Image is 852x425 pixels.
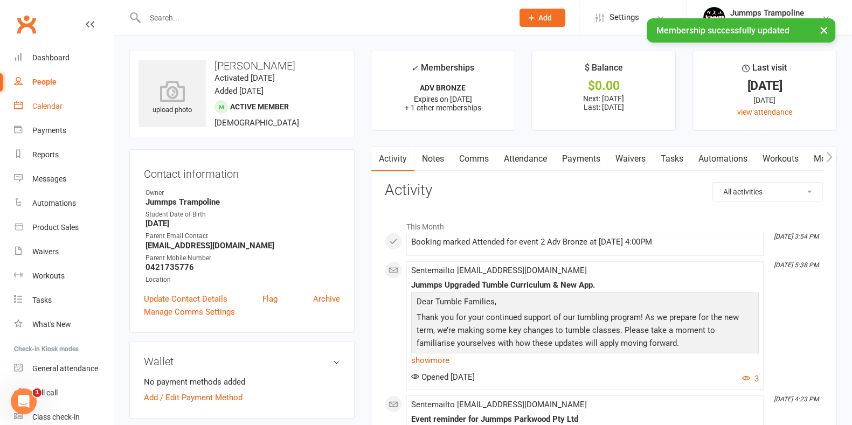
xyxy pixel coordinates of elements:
[814,18,834,41] button: ×
[14,70,114,94] a: People
[774,261,819,269] i: [DATE] 5:38 PM
[146,275,340,285] div: Location
[538,13,552,22] span: Add
[146,241,340,250] strong: [EMAIL_ADDRESS][DOMAIN_NAME]
[385,182,823,199] h3: Activity
[647,18,835,43] div: Membership successfully updated
[214,73,275,83] time: Activated [DATE]
[14,215,114,240] a: Product Sales
[691,147,755,171] a: Automations
[32,150,59,159] div: Reports
[32,78,57,86] div: People
[146,210,340,220] div: Student Date of Birth
[414,295,756,311] p: Dear Tumble Families,
[146,219,340,228] strong: [DATE]
[14,119,114,143] a: Payments
[230,102,289,111] span: Active member
[452,147,496,171] a: Comms
[742,61,787,80] div: Last visit
[411,372,475,382] span: Opened [DATE]
[585,61,623,80] div: $ Balance
[411,415,759,424] div: Event reminder for Jummps Parkwood Pty Ltd
[411,238,759,247] div: Booking marked Attended for event 2 Adv Bronze at [DATE] 4:00PM
[144,164,340,180] h3: Contact information
[32,175,66,183] div: Messages
[14,357,114,381] a: General attendance kiosk mode
[608,147,653,171] a: Waivers
[14,288,114,312] a: Tasks
[14,143,114,167] a: Reports
[32,320,71,329] div: What's New
[33,388,41,397] span: 1
[146,253,340,263] div: Parent Mobile Number
[313,292,340,305] a: Archive
[774,395,819,403] i: [DATE] 4:23 PM
[14,312,114,337] a: What's New
[32,364,98,373] div: General attendance
[142,10,505,25] input: Search...
[411,353,759,368] a: show more
[32,126,66,135] div: Payments
[609,5,639,30] span: Settings
[414,147,452,171] a: Notes
[411,266,587,275] span: Sent email to [EMAIL_ADDRESS][DOMAIN_NAME]
[405,103,481,112] span: + 1 other memberships
[32,199,76,207] div: Automations
[703,94,827,106] div: [DATE]
[742,372,759,385] button: 3
[262,292,278,305] a: Flag
[144,356,340,367] h3: Wallet
[14,46,114,70] a: Dashboard
[730,8,822,18] div: Jummps Trampoline
[32,223,79,232] div: Product Sales
[214,118,299,128] span: [DEMOGRAPHIC_DATA]
[32,413,80,421] div: Class check-in
[755,147,806,171] a: Workouts
[555,147,608,171] a: Payments
[32,271,65,280] div: Workouts
[414,95,472,103] span: Expires on [DATE]
[146,262,340,272] strong: 0421735776
[730,18,822,27] div: Jummps Parkwood Pty Ltd
[411,400,587,409] span: Sent email to [EMAIL_ADDRESS][DOMAIN_NAME]
[14,191,114,215] a: Automations
[14,240,114,264] a: Waivers
[144,375,340,388] li: No payment methods added
[774,233,819,240] i: [DATE] 3:54 PM
[13,11,40,38] a: Clubworx
[138,80,206,116] div: upload photo
[144,391,243,404] a: Add / Edit Payment Method
[138,60,345,72] h3: [PERSON_NAME]
[146,231,340,241] div: Parent Email Contact
[703,80,827,92] div: [DATE]
[11,388,37,414] iframe: Intercom live chat
[385,215,823,233] li: This Month
[32,102,63,110] div: Calendar
[411,281,759,290] div: Jummps Upgraded Tumble Curriculum & New App.
[653,147,691,171] a: Tasks
[214,86,264,96] time: Added [DATE]
[14,94,114,119] a: Calendar
[32,247,59,256] div: Waivers
[32,388,58,397] div: Roll call
[737,108,792,116] a: view attendance
[14,381,114,405] a: Roll call
[32,296,52,304] div: Tasks
[146,197,340,207] strong: Jummps Trampoline
[519,9,565,27] button: Add
[542,80,666,92] div: $0.00
[144,305,235,318] a: Manage Comms Settings
[14,264,114,288] a: Workouts
[146,188,340,198] div: Owner
[496,147,555,171] a: Attendance
[371,147,414,171] a: Activity
[542,94,666,112] p: Next: [DATE] Last: [DATE]
[420,83,466,92] strong: ADV BRONZE
[32,53,70,62] div: Dashboard
[411,61,474,81] div: Memberships
[414,311,756,352] p: Thank you for your continued support of our tumbling program! As we prepare for the new term, we’...
[144,292,227,305] a: Update Contact Details
[411,63,418,73] i: ✓
[703,7,725,29] img: thumb_image1698795904.png
[14,167,114,191] a: Messages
